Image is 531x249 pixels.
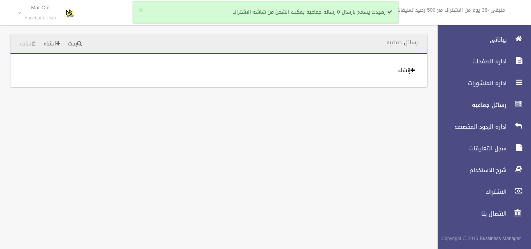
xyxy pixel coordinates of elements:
[431,183,531,200] a: الاشتراك
[431,36,509,44] span: بياناتى
[431,96,531,113] a: رسائل جماعيه
[431,79,509,87] span: اداره المنشورات
[480,234,521,243] strong: Bussiness Manager
[24,5,56,10] p: Mar Ouf
[431,57,509,65] span: اداره الصفحات
[431,53,531,70] a: اداره الصفحات
[24,15,56,21] small: Facebook User
[431,188,509,196] span: الاشتراك
[431,162,531,179] a: شرح الاستخدام
[431,205,531,222] a: الاتصال بنا
[431,166,509,174] span: شرح الاستخدام
[395,63,418,78] a: إنشاء
[133,1,398,23] div: رصيدك يسمح بارسال 0 رساله جماعيه يمكنك الشحن من شاشه الاشتراك.
[441,234,478,243] span: Copyright © 2015
[431,210,509,218] span: الاتصال بنا
[377,35,427,50] header: رسائل جماعيه
[431,101,509,109] span: رسائل جماعيه
[431,140,531,157] a: سجل التعليقات
[431,145,509,152] span: سجل التعليقات
[431,123,509,131] span: اداره الردود المخصصه
[139,7,143,14] button: ×
[431,118,531,135] a: اداره الردود المخصصه
[431,75,531,92] a: اداره المنشورات
[40,37,63,51] a: إنشاء
[65,37,85,51] a: بحث
[431,31,531,48] a: بياناتى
